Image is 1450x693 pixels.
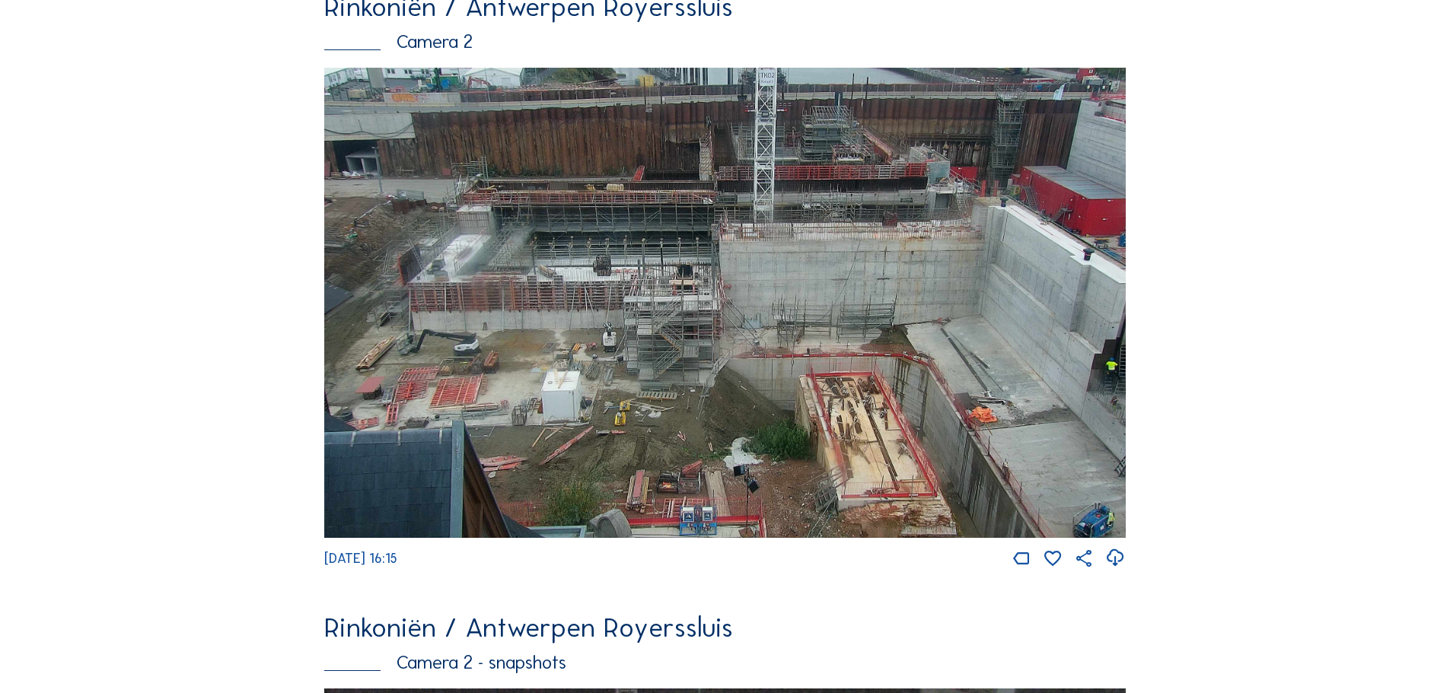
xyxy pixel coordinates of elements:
div: Rinkoniën / Antwerpen Royerssluis [324,614,1126,641]
div: Camera 2 [324,33,1126,52]
span: [DATE] 16:15 [324,550,397,567]
img: Image [324,68,1126,538]
div: Camera 2 - snapshots [324,653,1126,672]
